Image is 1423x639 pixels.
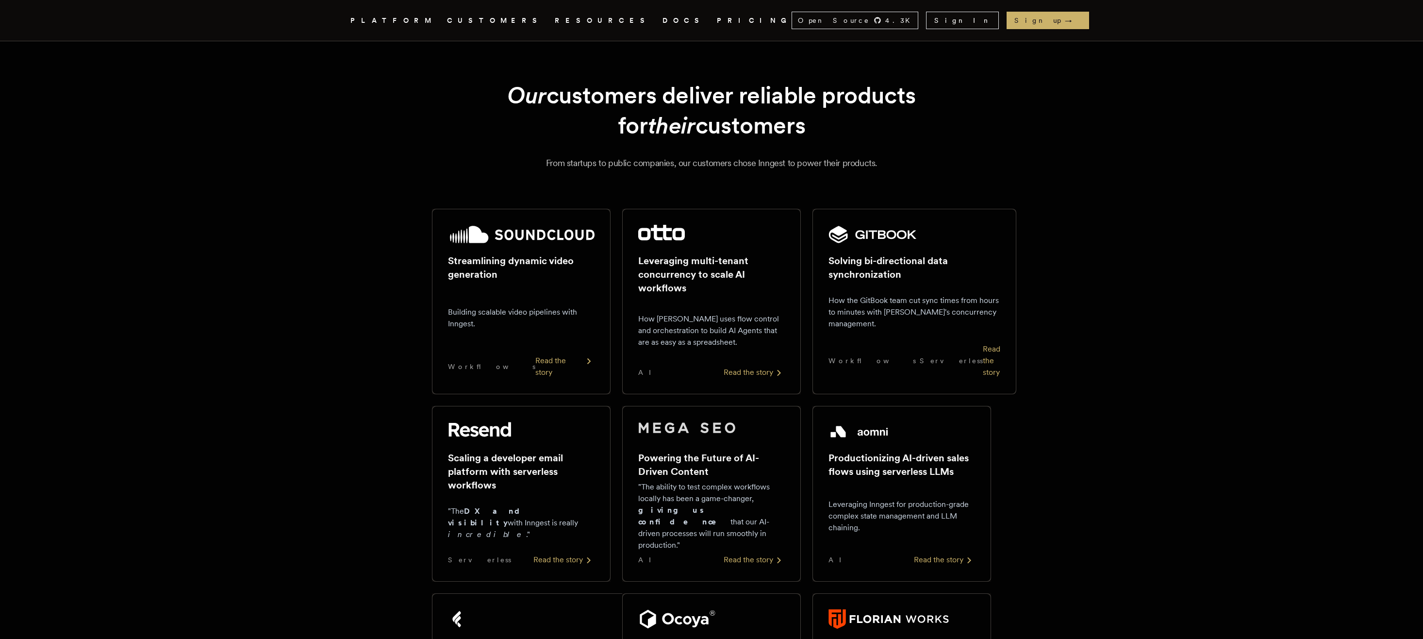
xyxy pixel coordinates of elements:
div: Read the story [983,343,1000,378]
a: SoundCloud logoStreamlining dynamic video generationBuilding scalable video pipelines with Innges... [432,209,611,394]
h2: Solving bi-directional data synchronization [828,254,1000,281]
a: GitBook logoSolving bi-directional data synchronizationHow the GitBook team cut sync times from h... [812,209,991,394]
div: Read the story [724,554,785,566]
h2: Streamlining dynamic video generation [448,254,595,281]
span: 4.3 K [885,16,916,25]
img: Fey [448,609,467,629]
a: Sign up [1007,12,1089,29]
a: DOCS [662,15,705,27]
a: Sign In [926,12,999,29]
button: PLATFORM [350,15,435,27]
h2: Powering the Future of AI-Driven Content [638,451,785,478]
p: "The with Inngest is really ." [448,505,595,540]
img: Aomni [828,422,890,441]
a: Aomni logoProductionizing AI-driven sales flows using serverless LLMsLeveraging Inngest for produ... [812,406,991,582]
div: Read the story [533,554,595,566]
p: How the GitBook team cut sync times from hours to minutes with [PERSON_NAME]'s concurrency manage... [828,295,1000,330]
p: Building scalable video pipelines with Inngest. [448,306,595,330]
img: Florian Works [828,609,949,629]
img: Mega SEO [638,422,735,434]
p: How [PERSON_NAME] uses flow control and orchestration to build AI Agents that are as easy as a sp... [638,313,785,348]
span: Workflows [828,356,916,366]
img: Ocoya [638,609,715,629]
span: → [1065,16,1081,25]
p: Leveraging Inngest for production-grade complex state management and LLM chaining. [828,499,975,534]
div: Read the story [914,554,975,566]
button: RESOURCES [555,15,651,27]
strong: DX and visibility [448,506,528,527]
span: Serverless [448,555,511,565]
div: Read the story [724,367,785,378]
span: AI [638,555,660,565]
img: GitBook [828,225,917,244]
p: From startups to public companies, our customers chose Inngest to power their products. [362,156,1061,170]
div: Read the story [535,355,595,378]
a: Mega SEO logoPowering the Future of AI-Driven Content"The ability to test complex workflows local... [622,406,801,582]
h2: Productionizing AI-driven sales flows using serverless LLMs [828,451,975,478]
span: Open Source [798,16,870,25]
em: incredible [448,530,526,539]
a: Otto logoLeveraging multi-tenant concurrency to scale AI workflowsHow [PERSON_NAME] uses flow con... [622,209,801,394]
span: Serverless [920,356,983,366]
em: their [648,111,695,139]
a: PRICING [717,15,792,27]
img: Resend [448,422,511,437]
img: SoundCloud [448,225,595,244]
p: "The ability to test complex workflows locally has been a game-changer, that our AI-driven proces... [638,481,785,551]
a: CUSTOMERS [447,15,543,27]
a: Resend logoScaling a developer email platform with serverless workflows"TheDX and visibilitywith ... [432,406,611,582]
h2: Scaling a developer email platform with serverless workflows [448,451,595,492]
span: Workflows [448,362,535,371]
strong: giving us confidence [638,505,730,526]
span: AI [638,368,660,377]
img: Otto [638,225,685,240]
em: Our [507,81,546,109]
span: AI [828,555,850,565]
h1: customers deliver reliable products for customers [455,80,968,141]
h2: Leveraging multi-tenant concurrency to scale AI workflows [638,254,785,295]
